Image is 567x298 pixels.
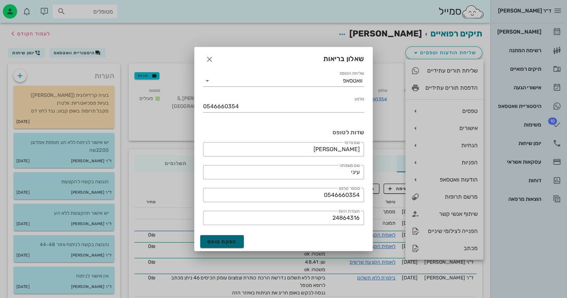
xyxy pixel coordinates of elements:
span: הפקת טופס [207,239,237,245]
h3: שדות לטופס [203,129,364,136]
button: הפקת טופס [200,235,244,248]
label: שם משפחה [340,163,360,168]
label: שם פרטי [344,140,360,145]
div: שליחת הטופסוואטסאפ [203,75,364,86]
label: שליחת הטופס [340,71,364,76]
label: תעודת זהות [339,209,360,214]
span: שאלון בריאות [323,53,364,64]
label: מספר טלפון [339,186,360,191]
div: וואטסאפ [343,78,363,84]
label: טלפון [355,96,364,102]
